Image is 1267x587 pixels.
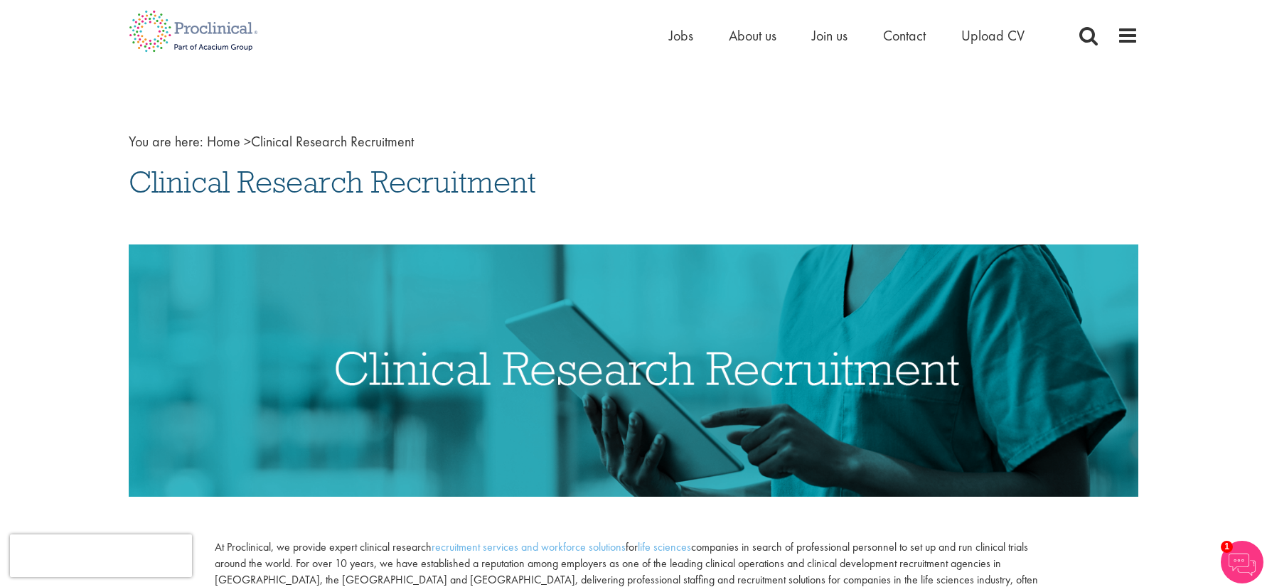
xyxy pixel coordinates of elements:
a: recruitment services and workforce solutions [432,539,626,554]
span: 1 [1221,541,1233,553]
img: Clinical Research Recruitment [129,244,1138,497]
a: Jobs [669,26,693,45]
a: Join us [812,26,848,45]
a: life sciences [638,539,691,554]
a: Contact [883,26,926,45]
iframe: reCAPTCHA [10,534,192,577]
a: breadcrumb link to Home [207,132,240,151]
img: Chatbot [1221,541,1263,583]
span: Clinical Research Recruitment [207,132,414,151]
a: About us [729,26,776,45]
span: > [244,132,251,151]
span: Clinical Research Recruitment [129,163,536,201]
span: You are here: [129,132,203,151]
a: Upload CV [961,26,1025,45]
